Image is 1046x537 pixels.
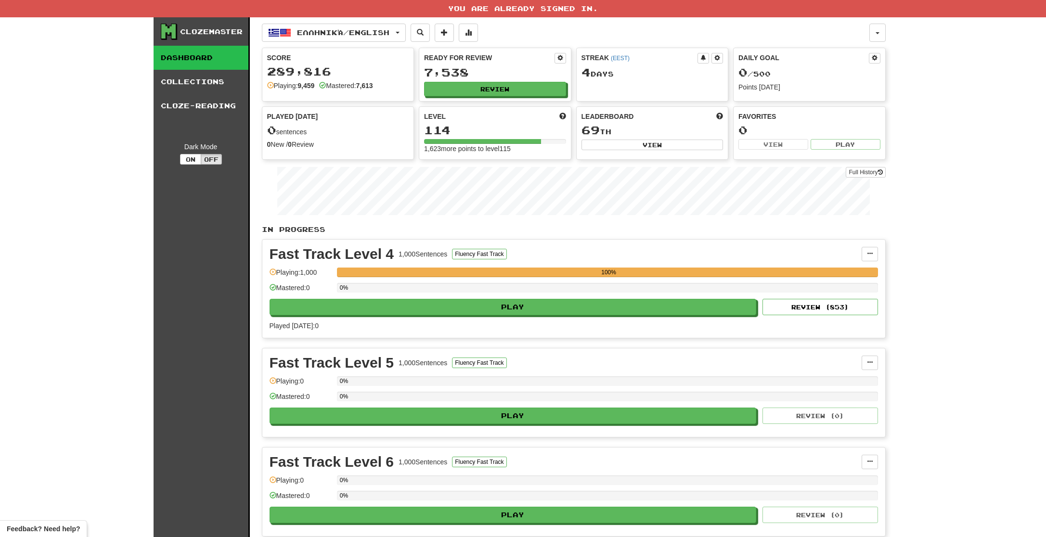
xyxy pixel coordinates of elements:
[180,27,243,37] div: Clozemaster
[581,112,634,121] span: Leaderboard
[762,408,878,424] button: Review (0)
[267,123,276,137] span: 0
[297,28,389,37] span: Ελληνικά / English
[267,141,271,148] strong: 0
[270,455,394,469] div: Fast Track Level 6
[267,140,409,149] div: New / Review
[319,81,373,90] div: Mastered:
[297,82,314,89] strong: 9,459
[424,124,566,136] div: 114
[452,358,506,368] button: Fluency Fast Track
[811,139,880,150] button: Play
[559,112,566,121] span: Score more points to level up
[267,65,409,77] div: 289,816
[738,70,771,78] span: / 500
[738,65,748,79] span: 0
[270,283,332,299] div: Mastered: 0
[424,82,566,96] button: Review
[399,358,447,368] div: 1,000 Sentences
[738,112,880,121] div: Favorites
[270,408,757,424] button: Play
[270,491,332,507] div: Mastered: 0
[201,154,222,165] button: Off
[459,24,478,42] button: More stats
[262,24,406,42] button: Ελληνικά/English
[762,507,878,523] button: Review (0)
[424,66,566,78] div: 7,538
[154,70,248,94] a: Collections
[270,356,394,370] div: Fast Track Level 5
[435,24,454,42] button: Add sentence to collection
[581,65,591,79] span: 4
[581,140,723,150] button: View
[738,53,869,64] div: Daily Goal
[424,53,555,63] div: Ready for Review
[581,66,723,79] div: Day s
[611,55,630,62] a: (EEST)
[738,139,808,150] button: View
[738,124,880,136] div: 0
[180,154,201,165] button: On
[411,24,430,42] button: Search sentences
[267,112,318,121] span: Played [DATE]
[762,299,878,315] button: Review (853)
[270,507,757,523] button: Play
[581,123,600,137] span: 69
[270,376,332,392] div: Playing: 0
[267,53,409,63] div: Score
[270,475,332,491] div: Playing: 0
[270,299,757,315] button: Play
[581,53,698,63] div: Streak
[356,82,373,89] strong: 7,613
[7,524,80,534] span: Open feedback widget
[270,322,319,330] span: Played [DATE]: 0
[452,249,506,259] button: Fluency Fast Track
[846,167,885,178] a: Full History
[161,142,241,152] div: Dark Mode
[738,82,880,92] div: Points [DATE]
[716,112,723,121] span: This week in points, UTC
[424,112,446,121] span: Level
[452,457,506,467] button: Fluency Fast Track
[581,124,723,137] div: th
[267,81,315,90] div: Playing:
[267,124,409,137] div: sentences
[270,268,332,283] div: Playing: 1,000
[270,392,332,408] div: Mastered: 0
[154,46,248,70] a: Dashboard
[340,268,878,277] div: 100%
[288,141,292,148] strong: 0
[262,225,886,234] p: In Progress
[270,247,394,261] div: Fast Track Level 4
[399,457,447,467] div: 1,000 Sentences
[424,144,566,153] div: 1,623 more points to level 115
[154,94,248,118] a: Cloze-Reading
[399,249,447,259] div: 1,000 Sentences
